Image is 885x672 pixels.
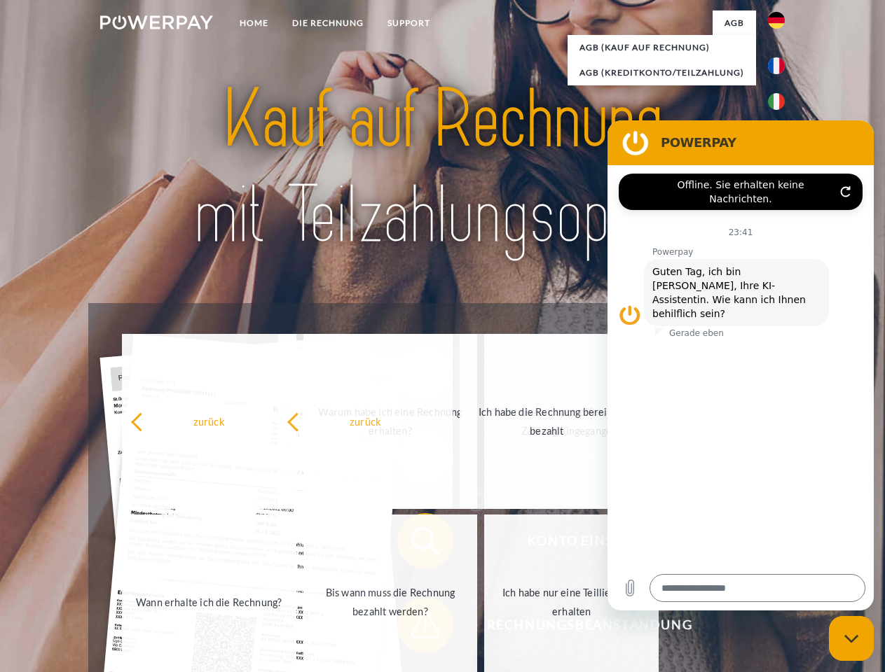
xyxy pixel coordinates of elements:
[713,10,756,36] a: agb
[130,412,288,430] div: zurück
[829,616,874,661] iframe: Schaltfläche zum Öffnen des Messaging-Fensters; Konversation läuft
[568,35,756,60] a: AGB (Kauf auf Rechnung)
[280,10,376,36] a: DIE RECHNUNG
[768,57,785,74] img: fr
[768,93,785,110] img: it
[608,120,874,610] iframe: Messaging-Fenster
[468,402,626,440] div: Ich habe die Rechnung bereits bezahlt
[100,15,213,29] img: logo-powerpay-white.svg
[568,60,756,85] a: AGB (Kreditkonto/Teilzahlung)
[768,12,785,29] img: de
[376,10,442,36] a: SUPPORT
[228,10,280,36] a: Home
[493,583,650,621] div: Ich habe nur eine Teillieferung erhalten
[287,412,444,430] div: zurück
[130,592,288,611] div: Wann erhalte ich die Rechnung?
[134,67,751,268] img: title-powerpay_de.svg
[312,583,469,621] div: Bis wann muss die Rechnung bezahlt werden?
